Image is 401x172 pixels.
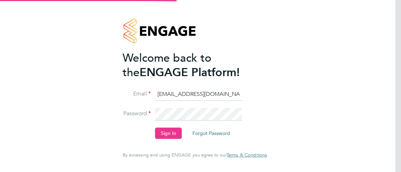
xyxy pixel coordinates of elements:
[123,152,267,158] span: By accessing and using ENGAGE you agree to our
[123,110,151,117] label: Password
[123,51,211,79] span: Welcome back to the
[123,90,151,98] label: Email
[187,128,236,139] button: Forgot Password
[155,88,242,101] input: Enter your work email...
[123,51,260,80] h2: ENGAGE Platform!
[155,128,182,139] button: Sign In
[227,152,267,158] a: Terms & Conditions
